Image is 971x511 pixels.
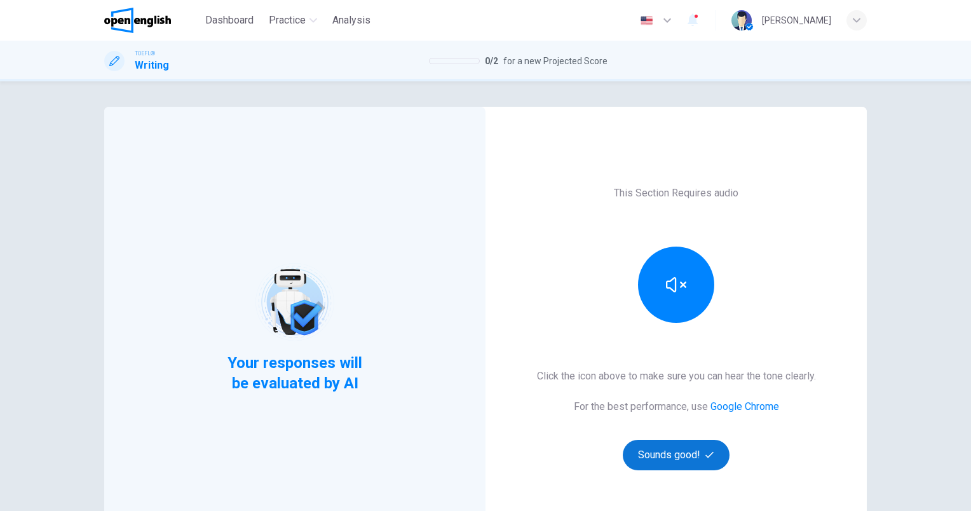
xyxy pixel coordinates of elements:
[104,8,171,33] img: OpenEnglish logo
[574,399,779,414] h6: For the best performance, use
[710,400,779,412] a: Google Chrome
[104,8,200,33] a: OpenEnglish logo
[762,13,831,28] div: [PERSON_NAME]
[537,369,816,384] h6: Click the icon above to make sure you can hear the tone clearly.
[135,58,169,73] h1: Writing
[327,9,376,32] button: Analysis
[200,9,259,32] button: Dashboard
[254,262,335,343] img: robot icon
[135,49,155,58] span: TOEFL®
[205,13,254,28] span: Dashboard
[639,16,655,25] img: en
[731,10,752,31] img: Profile picture
[503,53,608,69] span: for a new Projected Score
[264,9,322,32] button: Practice
[623,440,730,470] button: Sounds good!
[332,13,370,28] span: Analysis
[218,353,372,393] span: Your responses will be evaluated by AI
[614,186,738,201] h6: This Section Requires audio
[485,53,498,69] span: 0 / 2
[269,13,306,28] span: Practice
